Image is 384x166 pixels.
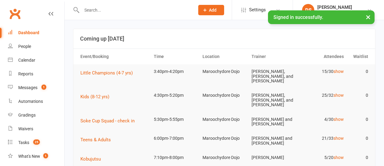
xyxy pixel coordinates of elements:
div: What's New [18,154,40,159]
a: Tasks 25 [8,136,64,150]
th: Location [200,49,248,64]
td: 7:10pm-8:00pm [151,150,200,165]
span: Kobujutsu [80,156,101,162]
span: Teens & Adults [80,137,111,143]
span: Signed in successfully. [273,14,323,20]
th: Event/Booking [78,49,151,64]
button: Little Champions (4-7 yrs) [80,69,137,77]
div: Dashboard [18,30,39,35]
h3: Coming up [DATE] [80,36,368,42]
input: Search... [80,6,190,14]
a: Gradings [8,108,64,122]
a: show [333,117,344,122]
a: show [333,136,344,141]
a: Messages 1 [8,81,64,95]
a: Clubworx [7,6,23,21]
span: 1 [41,85,46,90]
div: Messages [18,85,37,90]
td: [PERSON_NAME] [249,150,298,165]
button: Soke Cup Squad - check in [80,117,139,125]
td: 0 [347,64,371,79]
td: [PERSON_NAME] and [PERSON_NAME] [249,131,298,150]
a: Dashboard [8,26,64,40]
a: Calendar [8,53,64,67]
span: 25 [33,139,40,145]
td: 4/30 [298,112,346,127]
div: DS [302,4,314,16]
button: Add [198,5,224,15]
button: × [363,10,374,23]
th: Trainer [249,49,298,64]
td: [PERSON_NAME], [PERSON_NAME], and [PERSON_NAME] [249,88,298,112]
td: 0 [347,88,371,103]
div: People [18,44,31,49]
td: Maroochydore Dojo [200,150,248,165]
td: 5/20 [298,150,346,165]
th: Attendees [298,49,346,64]
td: 0 [347,131,371,146]
td: 15/30 [298,64,346,79]
th: Waitlist [347,49,371,64]
td: 25/32 [298,88,346,103]
a: People [8,40,64,53]
button: Kobujutsu [80,155,105,163]
span: 1 [43,153,48,158]
button: Teens & Adults [80,136,115,143]
a: show [333,93,344,98]
a: Reports [8,67,64,81]
th: Time [151,49,200,64]
td: Maroochydore Dojo [200,112,248,127]
td: 21/33 [298,131,346,146]
div: Gradings [18,113,36,117]
a: show [333,69,344,74]
div: [PERSON_NAME] [317,5,361,10]
a: show [333,155,344,160]
div: Calendar [18,58,35,63]
button: Kids (8-12 yrs) [80,93,114,100]
div: Automations [18,99,43,104]
td: Maroochydore Dojo [200,64,248,79]
td: 4:30pm-5:20pm [151,88,200,103]
td: [PERSON_NAME] and [PERSON_NAME] [249,112,298,132]
td: 5:30pm-5:55pm [151,112,200,127]
span: Settings [249,3,266,17]
div: Sunshine Coast Karate [317,10,361,16]
td: 0 [347,150,371,165]
span: Soke Cup Squad - check in [80,118,135,124]
td: 0 [347,112,371,127]
a: Waivers [8,122,64,136]
td: Maroochydore Dojo [200,88,248,103]
div: Waivers [18,126,33,131]
span: Little Champions (4-7 yrs) [80,70,133,76]
td: Maroochydore Dojo [200,131,248,146]
a: Automations [8,95,64,108]
td: 6:00pm-7:00pm [151,131,200,146]
span: Kids (8-12 yrs) [80,94,109,99]
div: Tasks [18,140,29,145]
td: [PERSON_NAME], [PERSON_NAME], and [PERSON_NAME] [249,64,298,88]
td: 3:40pm-4:20pm [151,64,200,79]
div: Reports [18,71,33,76]
a: What's New1 [8,150,64,163]
span: Add [209,8,217,13]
